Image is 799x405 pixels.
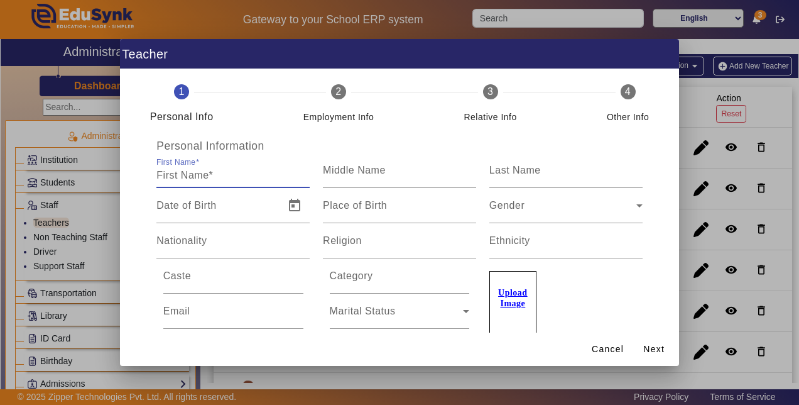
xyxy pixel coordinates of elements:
mat-label: First Name [156,158,195,167]
input: Religion [323,238,476,253]
span: Next [643,343,665,356]
mat-label: Category [330,270,373,281]
u: Upload Image [498,288,528,308]
span: 3 [487,84,493,99]
input: Category [330,274,470,289]
button: Next [634,338,674,361]
input: Nationality [156,238,310,253]
input: Ethnicity [489,238,643,253]
input: Caste [163,274,303,289]
span: 4 [625,84,631,99]
mat-label: Place of Birth [323,200,387,211]
mat-label: Caste [163,270,191,281]
mat-label: Last Name [489,165,541,175]
input: First Name* [156,168,310,183]
span: 2 [335,84,341,99]
input: Last Name [489,168,643,183]
mat-label: Middle Name [323,165,386,175]
div: Personal Info [150,109,214,125]
mat-label: Date of Birth [156,200,216,211]
mat-label: Marital Status [330,306,396,316]
button: Open calendar [280,191,310,221]
h1: Teacher [120,39,679,69]
h5: Personal Information [150,140,649,153]
input: Middle Name [323,168,476,183]
input: Email [163,309,303,324]
span: Marital Status [330,309,464,324]
div: Relative Info [464,109,516,125]
mat-label: Email [163,306,190,316]
mat-label: Religion [323,235,362,246]
span: Gender [489,203,636,218]
mat-label: Ethnicity [489,235,530,246]
mat-label: Gender [489,200,525,211]
input: Date of Birth [156,203,277,218]
input: Place of Birth [323,203,476,218]
span: 1 [178,84,184,99]
div: Other Info [607,109,649,125]
span: Cancel [592,343,624,356]
mat-label: Nationality [156,235,207,246]
button: Cancel [587,338,629,361]
div: Employment Info [303,109,374,125]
